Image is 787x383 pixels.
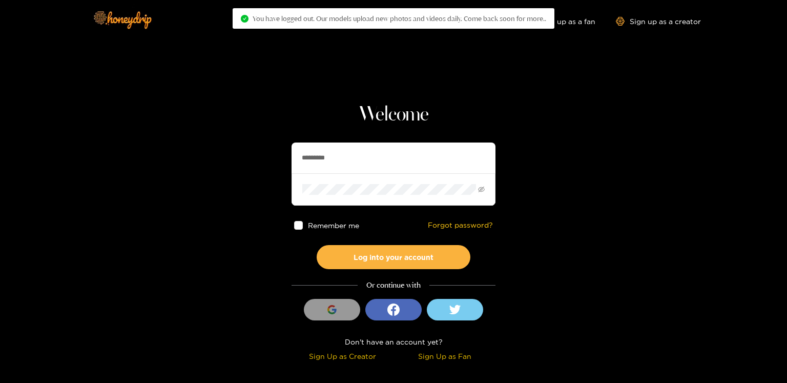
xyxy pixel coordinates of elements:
[241,15,248,23] span: check-circle
[292,103,495,127] h1: Welcome
[616,17,701,26] a: Sign up as a creator
[478,186,485,193] span: eye-invisible
[317,245,470,269] button: Log into your account
[292,336,495,348] div: Don't have an account yet?
[308,221,359,229] span: Remember me
[253,14,546,23] span: You have logged out. Our models upload new photos and videos daily. Come back soon for more..
[428,221,493,230] a: Forgot password?
[292,279,495,291] div: Or continue with
[396,350,493,362] div: Sign Up as Fan
[525,17,595,26] a: Sign up as a fan
[294,350,391,362] div: Sign Up as Creator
